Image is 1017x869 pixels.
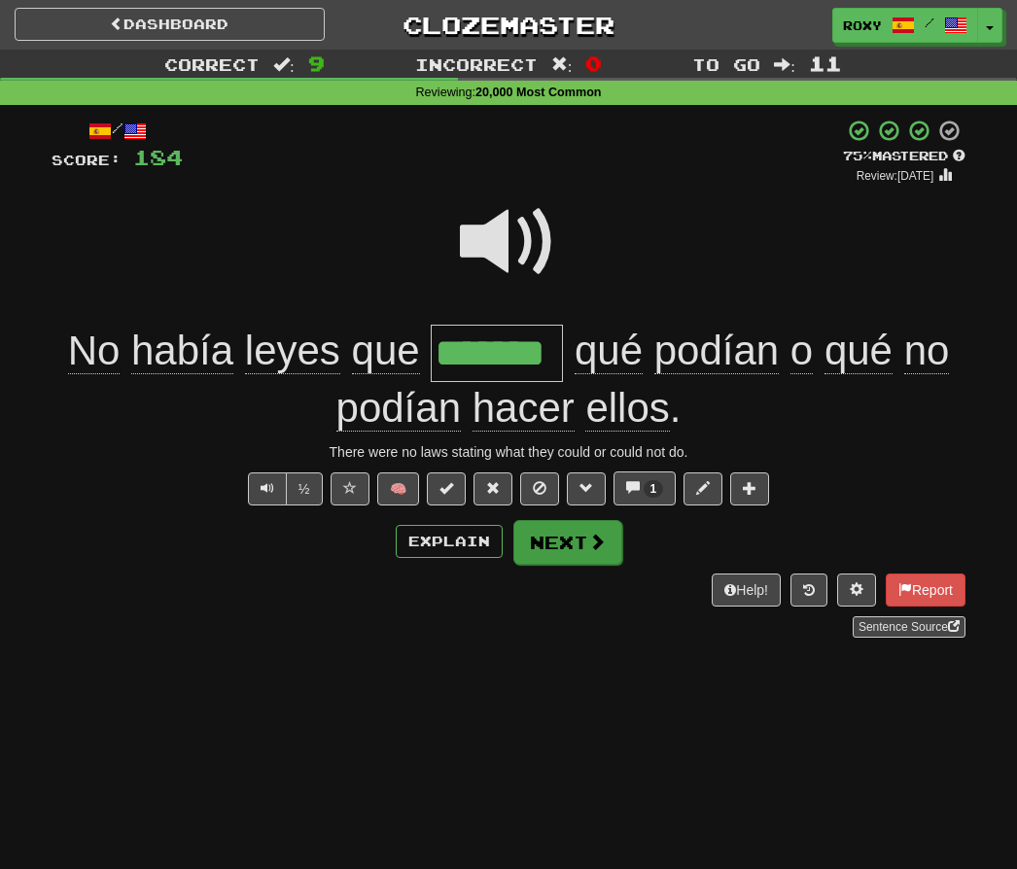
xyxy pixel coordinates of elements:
[730,472,769,505] button: Add to collection (alt+a)
[832,8,978,43] a: Roxy /
[575,328,643,374] span: qué
[551,56,573,73] span: :
[248,472,287,505] button: Play sentence audio (ctl+space)
[273,56,295,73] span: :
[164,54,260,74] span: Correct
[843,17,882,34] span: Roxy
[790,574,827,607] button: Round history (alt+y)
[853,616,965,638] a: Sentence Source
[68,328,121,374] span: No
[886,574,965,607] button: Report
[567,472,606,505] button: Grammar (alt+g)
[585,385,669,432] span: ellos
[585,52,602,75] span: 0
[131,328,233,374] span: había
[650,482,657,496] span: 1
[396,525,503,558] button: Explain
[513,520,622,565] button: Next
[843,148,872,163] span: 75 %
[475,86,601,99] strong: 20,000 Most Common
[245,328,340,374] span: leyes
[790,328,813,374] span: o
[133,145,183,169] span: 184
[904,328,950,374] span: no
[52,119,183,143] div: /
[352,328,420,374] span: que
[354,8,664,42] a: Clozemaster
[520,472,559,505] button: Ignore sentence (alt+i)
[654,328,779,374] span: podían
[427,472,466,505] button: Set this sentence to 100% Mastered (alt+m)
[925,16,934,29] span: /
[843,148,965,165] div: Mastered
[52,152,122,168] span: Score:
[857,169,934,183] small: Review: [DATE]
[52,442,965,462] div: There were no laws stating what they could or could not do.
[614,471,677,504] button: 1
[286,472,323,505] button: ½
[15,8,325,41] a: Dashboard
[824,328,893,374] span: qué
[308,52,325,75] span: 9
[244,472,323,505] div: Text-to-speech controls
[331,472,369,505] button: Favorite sentence (alt+f)
[692,54,760,74] span: To go
[712,574,781,607] button: Help!
[336,385,461,432] span: podían
[684,472,722,505] button: Edit sentence (alt+d)
[809,52,842,75] span: 11
[473,385,575,432] span: hacer
[473,472,512,505] button: Reset to 0% Mastered (alt+r)
[377,472,419,505] button: 🧠
[336,328,950,432] span: .
[415,54,538,74] span: Incorrect
[774,56,795,73] span: :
